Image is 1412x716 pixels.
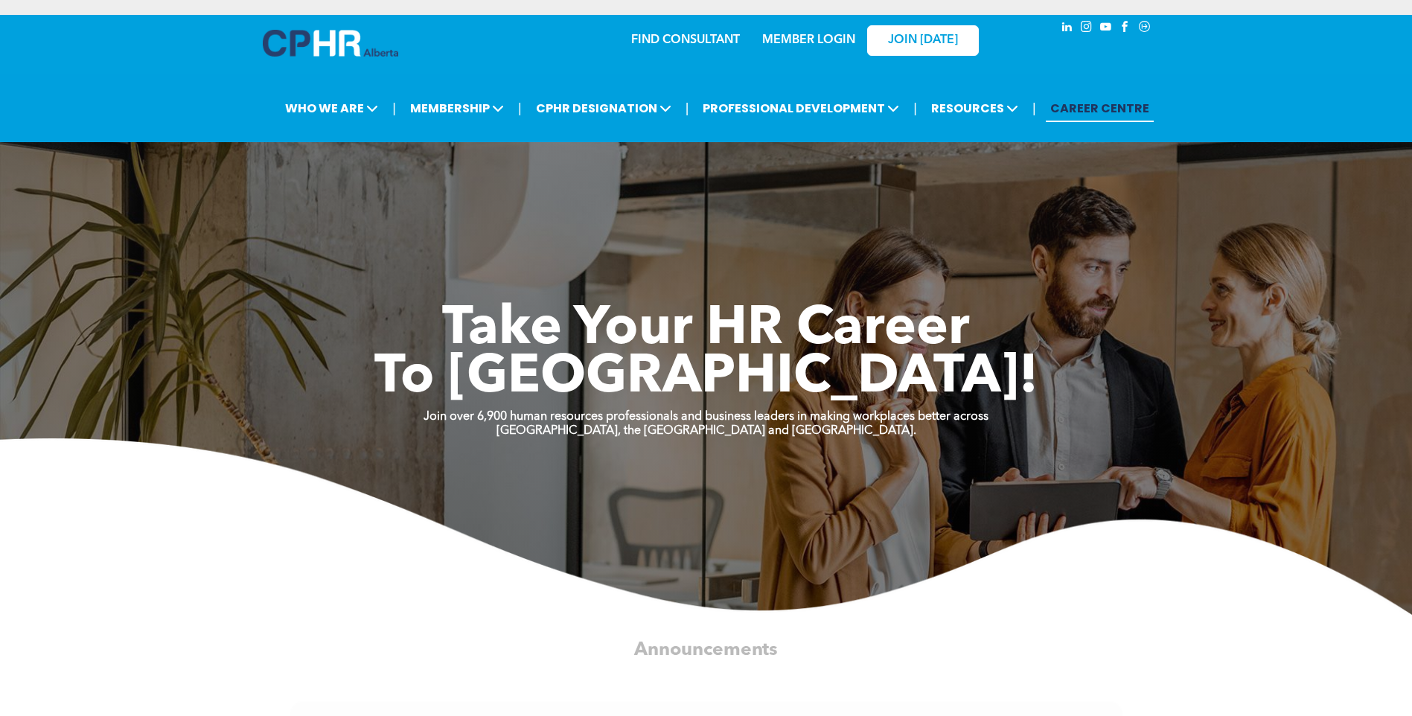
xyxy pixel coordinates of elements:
[424,411,988,423] strong: Join over 6,900 human resources professionals and business leaders in making workplaces better ac...
[442,303,970,357] span: Take Your HR Career
[1098,19,1114,39] a: youtube
[496,425,916,437] strong: [GEOGRAPHIC_DATA], the [GEOGRAPHIC_DATA] and [GEOGRAPHIC_DATA].
[1137,19,1153,39] a: Social network
[518,93,522,124] li: |
[762,34,855,46] a: MEMBER LOGIN
[1117,19,1134,39] a: facebook
[263,30,398,57] img: A blue and white logo for cp alberta
[888,33,958,48] span: JOIN [DATE]
[531,95,676,122] span: CPHR DESIGNATION
[406,95,508,122] span: MEMBERSHIP
[698,95,904,122] span: PROFESSIONAL DEVELOPMENT
[634,641,778,659] span: Announcements
[913,93,917,124] li: |
[281,95,383,122] span: WHO WE ARE
[1079,19,1095,39] a: instagram
[374,351,1038,405] span: To [GEOGRAPHIC_DATA]!
[1046,95,1154,122] a: CAREER CENTRE
[867,25,979,56] a: JOIN [DATE]
[392,93,396,124] li: |
[631,34,740,46] a: FIND CONSULTANT
[1059,19,1076,39] a: linkedin
[686,93,689,124] li: |
[1032,93,1036,124] li: |
[927,95,1023,122] span: RESOURCES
